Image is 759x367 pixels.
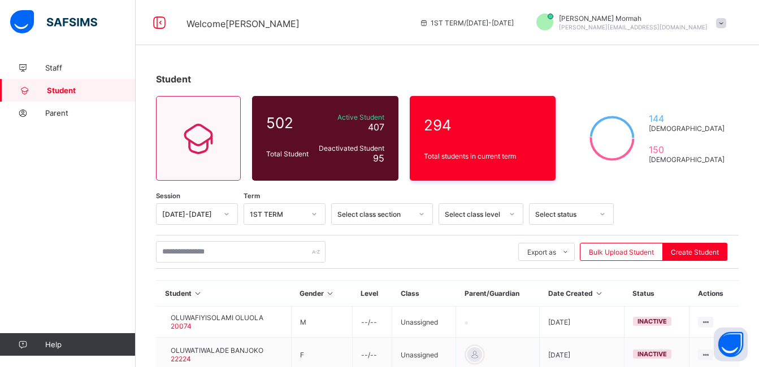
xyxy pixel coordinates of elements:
[649,144,725,155] span: 150
[595,289,604,298] i: Sort in Ascending Order
[291,307,352,338] td: M
[525,14,732,32] div: IfeomaMormah
[637,350,667,358] span: inactive
[559,24,708,30] span: [PERSON_NAME][EMAIL_ADDRESS][DOMAIN_NAME]
[424,152,542,160] span: Total students in current term
[291,281,352,307] th: Gender
[589,248,654,256] span: Bulk Upload Student
[352,281,392,307] th: Level
[456,281,540,307] th: Parent/Guardian
[171,313,263,322] span: OLUWAFIYISOLAMI OLUOLA
[445,210,502,219] div: Select class level
[624,281,689,307] th: Status
[317,144,384,152] span: Deactivated Student
[156,192,180,200] span: Session
[156,73,191,85] span: Student
[649,155,725,164] span: [DEMOGRAPHIC_DATA]
[193,289,203,298] i: Sort in Ascending Order
[317,113,384,121] span: Active Student
[162,210,217,219] div: [DATE]-[DATE]
[157,281,292,307] th: Student
[368,121,384,133] span: 407
[250,210,305,219] div: 1ST TERM
[419,19,514,27] span: session/term information
[714,327,748,361] button: Open asap
[637,317,667,325] span: inactive
[689,281,739,307] th: Actions
[392,281,456,307] th: Class
[424,116,542,134] span: 294
[47,86,136,95] span: Student
[10,10,97,34] img: safsims
[171,346,263,355] span: OLUWATIWALADE BANJOKO
[171,322,192,330] span: 20074
[171,355,191,363] span: 22224
[540,307,624,338] td: [DATE]
[649,113,725,124] span: 144
[187,18,300,29] span: Welcome [PERSON_NAME]
[45,340,135,349] span: Help
[540,281,624,307] th: Date Created
[392,307,456,338] td: Unassigned
[45,63,136,72] span: Staff
[373,152,384,164] span: 95
[352,307,392,338] td: --/--
[244,192,260,200] span: Term
[337,210,412,219] div: Select class section
[527,248,556,256] span: Export as
[535,210,593,219] div: Select status
[671,248,719,256] span: Create Student
[649,124,725,133] span: [DEMOGRAPHIC_DATA]
[559,14,708,23] span: [PERSON_NAME] Mormah
[45,108,136,117] span: Parent
[326,289,335,298] i: Sort in Ascending Order
[263,147,314,161] div: Total Student
[266,114,311,132] span: 502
